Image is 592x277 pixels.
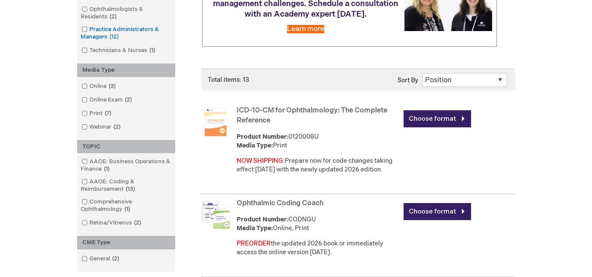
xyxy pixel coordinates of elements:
[124,186,137,193] span: 13
[237,224,273,232] strong: Media Type:
[202,201,230,229] img: Ophthalmic Coding Coach
[79,255,123,263] a: General2
[237,142,273,149] strong: Media Type:
[397,77,418,84] label: Sort By
[237,157,285,165] font: NOW SHIPPING:
[79,96,135,104] a: Online Exam2
[404,203,471,220] a: Choose format
[79,158,173,173] a: AAOE: Business Operations & Finance1
[79,123,124,131] a: Webinar2
[79,82,119,91] a: Online3
[107,33,121,40] span: 12
[79,178,173,193] a: AAOE: Coding & Reimbursement13
[103,110,113,117] span: 7
[77,140,175,154] div: TOPIC
[132,219,143,226] span: 2
[237,133,399,150] div: 0120008U Print
[237,216,288,223] strong: Product Number:
[106,83,118,90] span: 3
[208,76,249,84] span: Total items: 13
[237,199,323,207] a: Ophthalmic Coding Coach
[79,109,115,118] a: Print7
[237,215,399,233] div: CODNGU Online, Print
[237,157,399,174] div: Prepare now for code changes taking effect [DATE] with the newly updated 2026 edition.
[77,236,175,249] div: CME Type
[202,108,230,136] img: ICD-10-CM for Ophthalmology: The Complete Reference
[122,206,132,213] span: 1
[237,239,399,257] div: the updated 2026 book or immediately access the online version [DATE].
[237,106,387,125] a: ICD-10-CM for Ophthalmology: The Complete Reference
[111,123,123,130] span: 2
[79,219,145,227] a: Retina/Vitreous2
[79,198,173,214] a: Comprehensive Ophthalmology1
[237,240,271,247] font: PREORDER
[404,110,471,127] a: Choose format
[107,13,119,20] span: 2
[79,25,173,41] a: Practice Administrators & Managers12
[110,255,121,262] span: 2
[287,25,324,33] a: Learn more
[77,63,175,77] div: Media Type
[237,133,288,140] strong: Product Number:
[79,5,173,21] a: Ophthalmologists & Residents2
[123,96,134,103] span: 2
[79,46,159,55] a: Technicians & Nurses1
[102,165,112,172] span: 1
[147,47,157,54] span: 1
